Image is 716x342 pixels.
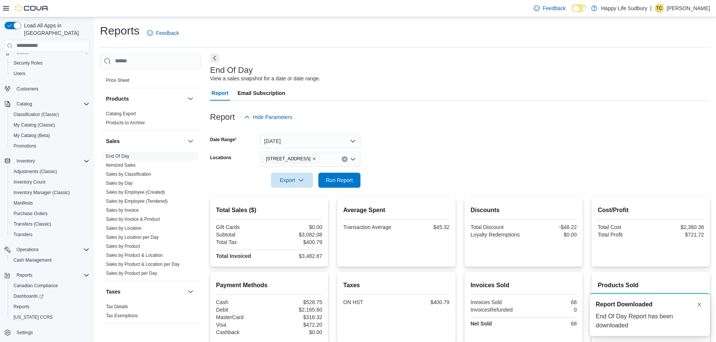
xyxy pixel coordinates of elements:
[210,155,232,161] label: Locations
[11,69,28,78] a: Users
[350,156,356,162] button: Open list of options
[253,113,292,121] span: Hide Parameters
[8,120,92,130] button: My Catalog (Classic)
[216,206,322,215] h2: Total Sales ($)
[106,288,185,295] button: Taxes
[471,224,522,230] div: Total Discount
[343,206,450,215] h2: Average Spent
[216,253,251,259] strong: Total Invoiced
[14,245,42,254] button: Operations
[271,307,322,313] div: $2,165.60
[106,171,151,177] span: Sales by Classification
[2,99,92,109] button: Catalog
[398,299,450,305] div: $400.79
[11,209,51,218] a: Purchase Orders
[14,71,25,77] span: Users
[11,292,47,301] a: Dashboards
[11,59,45,68] a: Security Roles
[8,109,92,120] button: Classification (Classic)
[106,243,140,249] span: Sales by Product
[471,321,492,327] strong: Net Sold
[8,187,92,198] button: Inventory Manager (Classic)
[525,299,577,305] div: 68
[471,206,577,215] h2: Discounts
[318,173,360,188] button: Run Report
[572,12,572,13] span: Dark Mode
[106,154,129,159] a: End Of Day
[106,271,157,276] a: Sales by Product per Day
[106,120,145,125] a: Products to Archive
[210,75,320,83] div: View a sales snapshot for a date or date range.
[14,84,89,93] span: Customers
[106,216,160,222] span: Sales by Invoice & Product
[2,83,92,94] button: Customers
[106,180,133,186] span: Sales by Day
[210,66,253,75] h3: End Of Day
[8,130,92,141] button: My Catalog (Beta)
[106,270,157,276] span: Sales by Product per Day
[343,299,395,305] div: ON HST
[14,111,59,118] span: Classification (Classic)
[106,313,138,318] a: Tax Exemptions
[342,156,348,162] button: Clear input
[596,300,652,309] span: Report Downloaded
[14,304,29,310] span: Reports
[156,29,179,37] span: Feedback
[271,224,322,230] div: $0.00
[596,300,704,309] div: Notification
[106,207,139,213] span: Sales by Invoice
[11,178,48,187] a: Inventory Count
[271,173,313,188] button: Export
[106,78,129,83] a: Price Sheet
[271,299,322,305] div: $528.75
[17,86,38,92] span: Customers
[216,307,268,313] div: Debit
[216,281,322,290] h2: Payment Methods
[100,152,201,281] div: Sales
[106,253,163,258] a: Sales by Product & Location
[525,307,577,313] div: 0
[8,166,92,177] button: Adjustments (Classic)
[106,95,129,102] h3: Products
[14,99,89,108] span: Catalog
[106,235,159,240] a: Sales by Location per Day
[572,5,587,12] input: Dark Mode
[106,111,136,116] a: Catalog Export
[210,113,235,122] h3: Report
[8,219,92,229] button: Transfers (Classic)
[14,60,42,66] span: Security Roles
[106,95,185,102] button: Products
[8,291,92,301] a: Dashboards
[186,287,195,296] button: Taxes
[266,155,311,163] span: [STREET_ADDRESS]
[186,94,195,103] button: Products
[144,26,182,41] a: Feedback
[14,211,48,217] span: Purchase Orders
[343,281,450,290] h2: Taxes
[598,206,704,215] h2: Cost/Profit
[106,153,129,159] span: End Of Day
[11,110,62,119] a: Classification (Classic)
[14,328,89,337] span: Settings
[14,293,44,299] span: Dashboards
[106,111,136,117] span: Catalog Export
[263,155,320,163] span: 3045 Old Highway 69 Unit 2
[11,188,89,197] span: Inventory Manager (Classic)
[11,167,60,176] a: Adjustments (Classic)
[100,76,201,88] div: Pricing
[8,301,92,312] button: Reports
[8,255,92,265] button: Cash Management
[106,226,142,231] a: Sales by Location
[106,199,168,204] a: Sales by Employee (Tendered)
[14,257,51,263] span: Cash Management
[8,280,92,291] button: Canadian Compliance
[106,288,121,295] h3: Taxes
[598,281,704,290] h2: Products Sold
[241,110,295,125] button: Hide Parameters
[100,23,139,38] h1: Reports
[525,224,577,230] div: -$48.22
[106,120,145,126] span: Products to Archive
[106,77,129,83] span: Price Sheet
[106,244,140,249] a: Sales by Product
